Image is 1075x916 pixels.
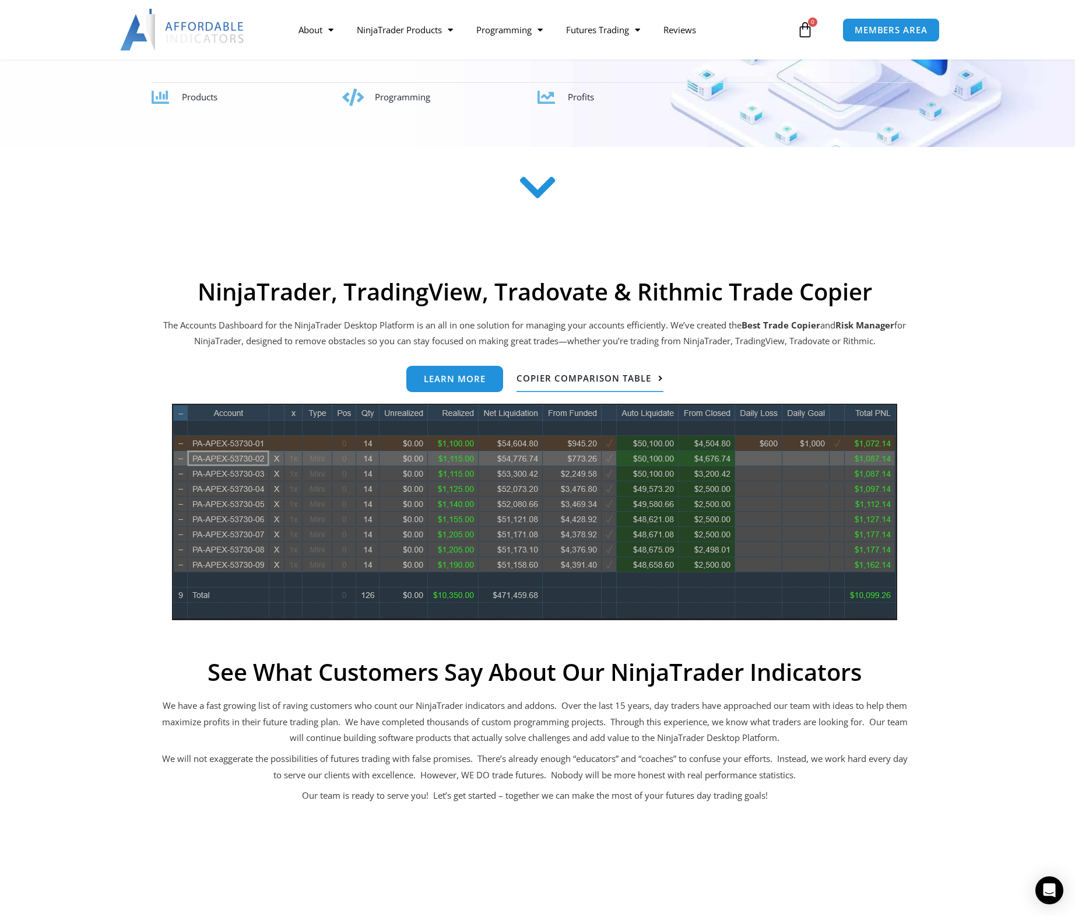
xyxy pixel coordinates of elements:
span: Profits [568,91,594,103]
span: 0 [808,18,817,27]
a: Reviews [652,16,708,43]
b: Best Trade Copier [742,319,820,331]
strong: Risk Manager [835,319,894,331]
a: Programming [465,16,554,43]
a: Futures Trading [554,16,652,43]
span: Copier Comparison Table [517,374,651,383]
p: The Accounts Dashboard for the NinjaTrader Desktop Platform is an all in one solution for managin... [161,317,908,350]
img: wideview8 28 2 | Affordable Indicators – NinjaTrader [172,404,897,620]
div: Open Intercom Messenger [1035,876,1063,904]
span: Programming [375,91,430,103]
h2: See What Customers Say About Our NinjaTrader Indicators [161,658,908,686]
p: We will not exaggerate the possibilities of futures trading with false promises. There’s already ... [161,751,908,784]
a: NinjaTrader Products [345,16,465,43]
a: About [287,16,345,43]
h2: NinjaTrader, TradingView, Tradovate & Rithmic Trade Copier [161,278,908,306]
a: 0 [779,13,831,47]
nav: Menu [287,16,794,43]
img: LogoAI | Affordable Indicators – NinjaTrader [120,9,245,51]
a: MEMBERS AREA [842,18,940,42]
span: Learn more [424,375,486,383]
p: Our team is ready to serve you! Let’s get started – together we can make the most of your futures... [161,788,908,804]
span: MEMBERS AREA [855,26,928,34]
a: Copier Comparison Table [517,366,663,392]
p: We have a fast growing list of raving customers who count our NinjaTrader indicators and addons. ... [161,698,908,747]
span: Products [182,91,217,103]
a: Learn more [406,366,503,392]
